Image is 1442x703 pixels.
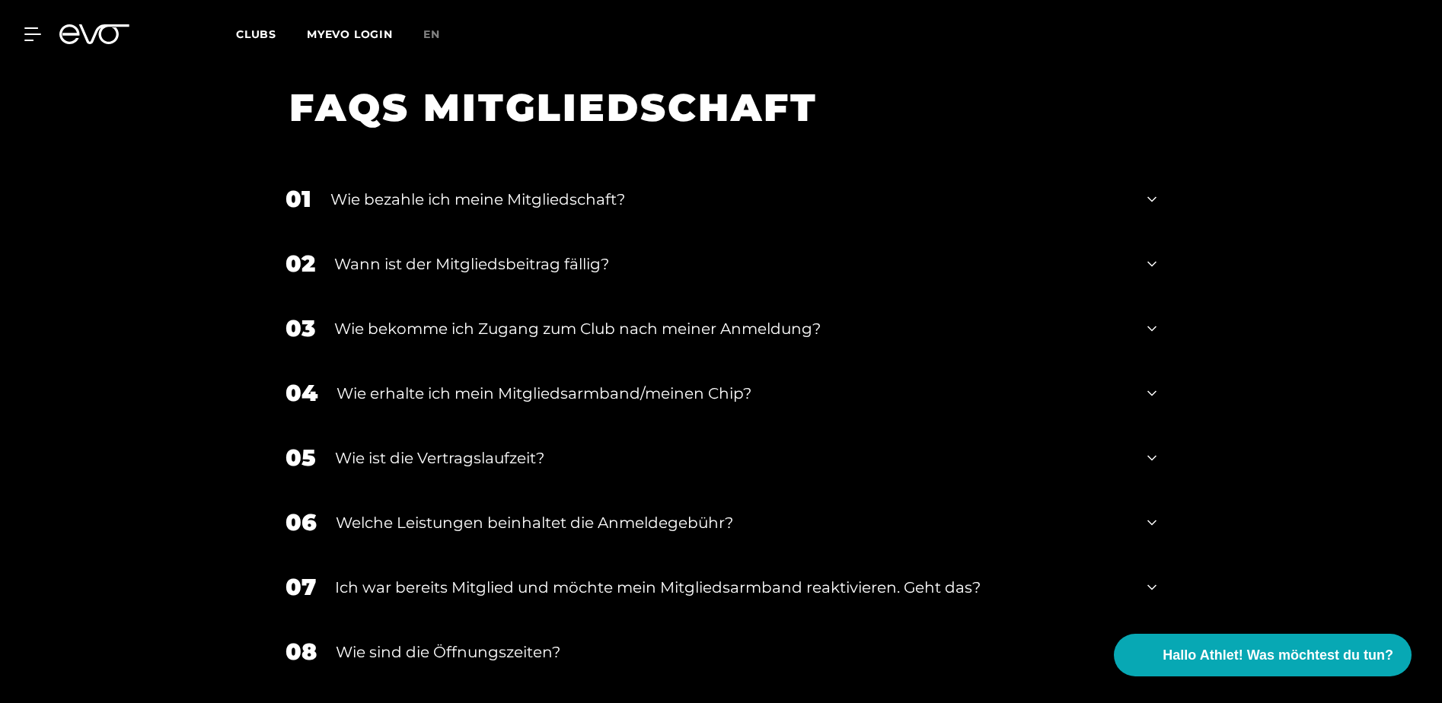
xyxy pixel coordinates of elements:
[335,576,1128,599] div: Ich war bereits Mitglied und möchte mein Mitgliedsarmband reaktivieren. Geht das?
[1163,645,1393,666] span: Hallo Athlet! Was möchtest du tun?
[286,311,315,345] div: 03
[336,511,1128,534] div: Welche Leistungen beinhaltet die Anmeldegebühr?
[236,27,307,41] a: Clubs
[335,447,1128,469] div: Wie ist die Vertragslaufzeit?
[337,382,1128,405] div: Wie erhalte ich mein Mitgliedsarmband/meinen Chip?
[289,83,1134,132] h1: FAQS MITGLIEDSCHAFT
[334,317,1128,340] div: Wie bekomme ich Zugang zum Club nach meiner Anmeldung?
[286,182,311,216] div: 01
[286,570,316,604] div: 07
[307,27,393,41] a: MYEVO LOGIN
[334,253,1128,275] div: Wann ist der Mitgliedsbeitrag fällig?
[286,505,317,539] div: 06
[236,27,276,41] span: Clubs
[286,376,317,410] div: 04
[423,27,440,41] span: en
[286,635,317,669] div: 08
[286,441,316,475] div: 05
[1114,634,1412,676] button: Hallo Athlet! Was möchtest du tun?
[336,641,1128,663] div: Wie sind die Öffnungszeiten?
[330,188,1128,211] div: Wie bezahle ich meine Mitgliedschaft?
[286,247,315,281] div: 02
[423,26,458,43] a: en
